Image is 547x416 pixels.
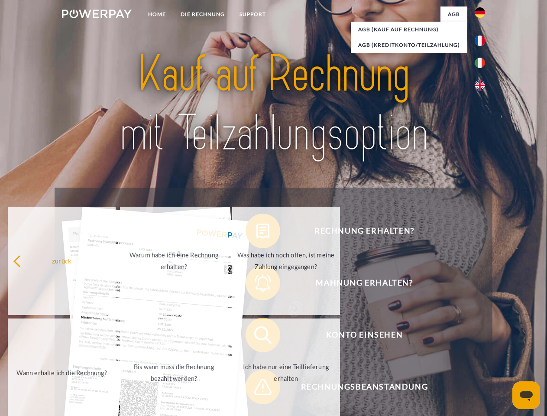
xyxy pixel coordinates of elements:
[512,381,540,409] iframe: Schaltfläche zum Öffnen des Messaging-Fensters
[62,10,132,18] img: logo-powerpay-white.svg
[125,249,223,273] div: Warum habe ich eine Rechnung erhalten?
[258,318,470,352] span: Konto einsehen
[237,361,335,384] div: Ich habe nur eine Teillieferung erhalten
[141,6,173,22] a: Home
[351,37,467,53] a: AGB (Kreditkonto/Teilzahlung)
[475,7,485,18] img: de
[232,207,340,315] a: Was habe ich noch offen, ist meine Zahlung eingegangen?
[13,367,110,378] div: Wann erhalte ich die Rechnung?
[475,80,485,91] img: en
[83,42,464,166] img: title-powerpay_de.svg
[246,318,471,352] button: Konto einsehen
[475,36,485,46] img: fr
[125,361,223,384] div: Bis wann muss die Rechnung bezahlt werden?
[13,255,110,266] div: zurück
[246,266,471,300] button: Mahnung erhalten?
[258,266,470,300] span: Mahnung erhalten?
[246,370,471,404] button: Rechnungsbeanstandung
[440,6,467,22] a: agb
[258,214,470,248] span: Rechnung erhalten?
[232,6,273,22] a: SUPPORT
[351,22,467,37] a: AGB (Kauf auf Rechnung)
[258,370,470,404] span: Rechnungsbeanstandung
[475,58,485,68] img: it
[237,249,335,273] div: Was habe ich noch offen, ist meine Zahlung eingegangen?
[173,6,232,22] a: DIE RECHNUNG
[246,214,471,248] button: Rechnung erhalten?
